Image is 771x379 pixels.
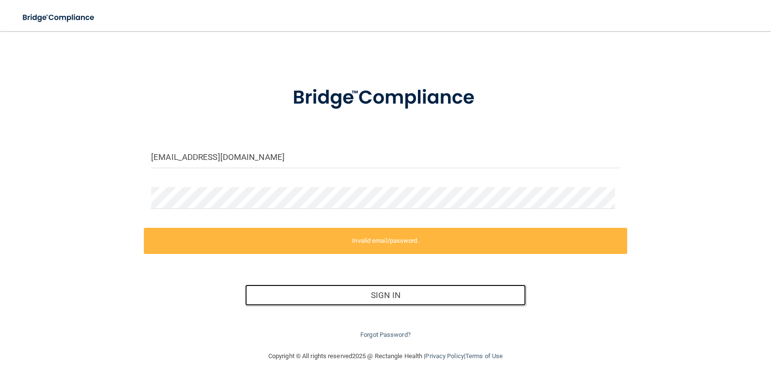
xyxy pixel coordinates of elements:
[144,228,627,254] label: Invalid email/password.
[15,8,104,28] img: bridge_compliance_login_screen.278c3ca4.svg
[360,331,411,338] a: Forgot Password?
[209,341,562,372] div: Copyright © All rights reserved 2025 @ Rectangle Health | |
[425,352,463,360] a: Privacy Policy
[465,352,503,360] a: Terms of Use
[245,284,526,306] button: Sign In
[273,73,498,123] img: bridge_compliance_login_screen.278c3ca4.svg
[151,146,620,168] input: Email
[603,310,759,349] iframe: Drift Widget Chat Controller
